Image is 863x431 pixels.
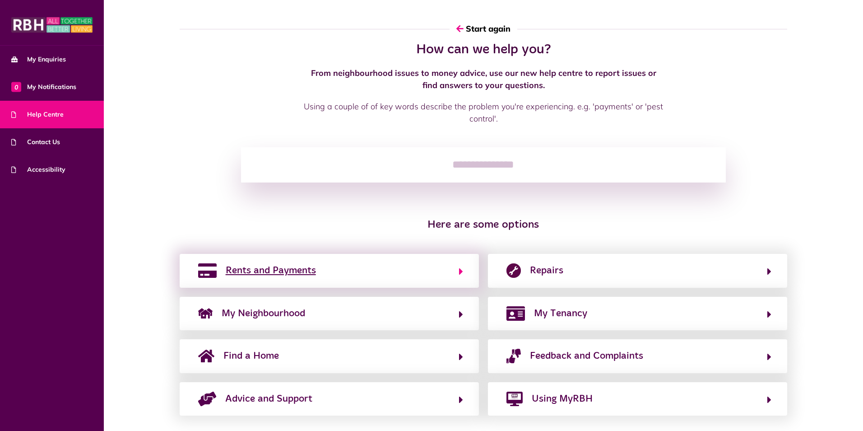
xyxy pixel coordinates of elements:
img: MyRBH [11,16,93,34]
h2: How can we help you? [303,42,664,58]
button: Rents and Payments [195,263,463,278]
button: Advice and Support [195,391,463,407]
span: Contact Us [11,137,60,147]
button: Find a Home [195,348,463,364]
span: Repairs [530,263,563,278]
img: home-solid.svg [198,349,214,363]
img: my-tenancy.png [506,306,525,321]
span: My Enquiries [11,55,66,64]
span: My Neighbourhood [222,306,305,321]
img: neighborhood.png [198,306,213,321]
span: Accessibility [11,165,65,174]
span: 0 [11,82,21,92]
span: My Notifications [11,82,76,92]
span: Rents and Payments [226,263,316,278]
img: complaints.png [506,349,521,363]
span: Advice and Support [225,392,312,406]
button: Using MyRBH [504,391,771,407]
span: My Tenancy [534,306,587,321]
h3: Here are some options [180,219,788,232]
strong: From neighbourhood issues to money advice, use our new help centre to report issues or find answe... [311,68,656,90]
button: Feedback and Complaints [504,348,771,364]
span: Help Centre [11,110,64,119]
span: Feedback and Complaints [530,349,643,363]
img: advice-support-1.png [198,392,216,406]
button: My Neighbourhood [195,306,463,321]
button: Repairs [504,263,771,278]
button: My Tenancy [504,306,771,321]
p: Using a couple of of key words describe the problem you're experiencing. e.g. 'payments' or 'pest... [303,100,664,125]
span: Find a Home [223,349,279,363]
img: desktop-solid.png [506,392,523,406]
img: rents-payments.png [198,263,217,278]
img: report-repair.png [506,263,521,278]
button: Start again [450,16,517,42]
span: Using MyRBH [532,392,593,406]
